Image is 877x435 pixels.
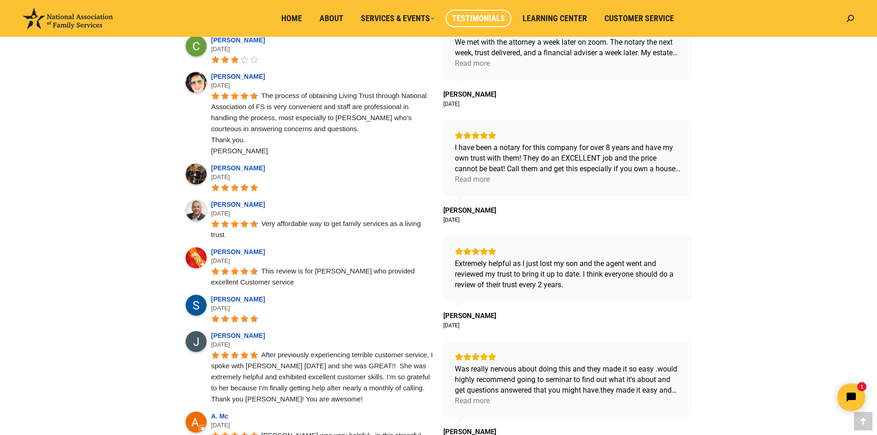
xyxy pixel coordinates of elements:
[455,353,680,361] div: Rating: 5.0 out of 5
[211,421,434,430] div: [DATE]
[443,100,459,108] div: [DATE]
[443,312,496,320] a: Review by Jade O
[361,13,435,23] span: Services & Events
[443,312,496,320] span: [PERSON_NAME]
[281,13,302,23] span: Home
[211,332,268,339] a: [PERSON_NAME]
[455,364,680,395] div: Was really nervous about doing this and they made it so easy .would highly recommend going to sem...
[523,13,587,23] span: Learning Center
[455,395,490,406] div: Read more
[211,412,231,420] a: A. Mc
[211,220,423,238] span: Very affordable way to get family services as a living trust
[211,36,268,44] a: [PERSON_NAME]
[211,267,417,286] span: This review is for [PERSON_NAME] who provided excellent Customer service
[319,13,343,23] span: About
[211,201,268,208] a: [PERSON_NAME]
[455,131,680,139] div: Rating: 5.0 out of 5
[211,296,268,303] a: [PERSON_NAME]
[211,81,434,90] div: [DATE]
[211,45,434,54] div: [DATE]
[211,173,434,182] div: [DATE]
[211,340,434,349] div: [DATE]
[211,248,268,255] a: [PERSON_NAME]
[516,10,593,27] a: Learning Center
[23,8,113,29] img: National Association of Family Services
[211,164,268,172] a: [PERSON_NAME]
[275,10,308,27] a: Home
[455,26,680,58] div: I was ***** at first because of reviews, but follow up was excellent. We met with the attorney a ...
[455,142,680,174] div: I have been a notary for this company for over 8 years and have my own trust with them! They do a...
[455,247,680,255] div: Rating: 5.0 out of 5
[598,10,680,27] a: Customer Service
[455,174,490,185] div: Read more
[455,258,680,290] div: Extremely helpful as I just lost my son and the agent went and reviewed my trust to bring it up t...
[443,90,496,99] span: [PERSON_NAME]
[443,322,459,329] div: [DATE]
[211,256,434,266] div: [DATE]
[211,304,434,313] div: [DATE]
[211,73,268,80] a: [PERSON_NAME]
[211,351,435,403] span: After previously experiencing terrible customer service, I spoke with [PERSON_NAME] [DATE] and sh...
[714,376,873,419] iframe: Tidio Chat
[452,13,505,23] span: Testimonials
[455,58,490,69] div: Read more
[443,206,496,215] span: [PERSON_NAME]
[446,10,511,27] a: Testimonials
[443,90,496,99] a: Review by Kathryn F
[211,92,429,155] span: The process of obtaining Living Trust through National Association of FS is very convenient and s...
[313,10,350,27] a: About
[443,216,459,224] div: [DATE]
[443,206,496,215] a: Review by Debbie N
[211,209,434,218] div: [DATE]
[604,13,674,23] span: Customer Service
